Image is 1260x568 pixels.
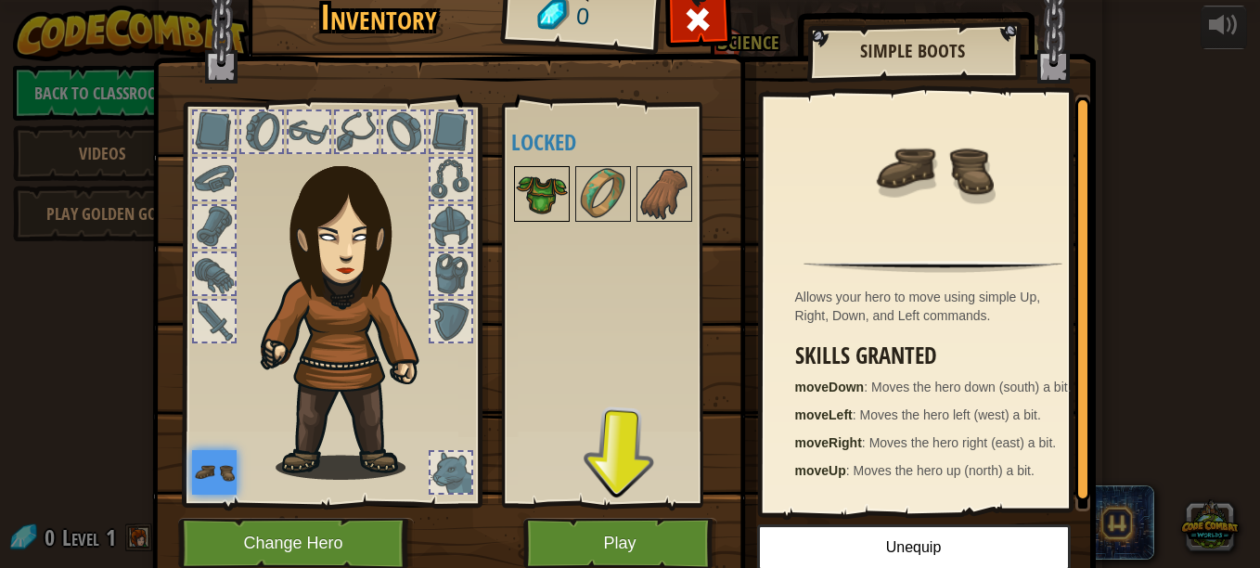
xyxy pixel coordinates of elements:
[795,288,1081,325] div: Allows your hero to move using simple Up, Right, Down, and Left commands.
[795,463,846,478] strong: moveUp
[795,435,862,450] strong: moveRight
[511,130,744,154] h4: Locked
[795,407,853,422] strong: moveLeft
[516,168,568,220] img: portrait.png
[252,138,452,480] img: guardian_hair.png
[577,168,629,220] img: portrait.png
[864,380,871,394] span: :
[853,407,860,422] span: :
[873,109,994,229] img: portrait.png
[871,380,1072,394] span: Moves the hero down (south) a bit.
[869,435,1057,450] span: Moves the hero right (east) a bit.
[638,168,690,220] img: portrait.png
[795,380,865,394] strong: moveDown
[826,41,1000,61] h2: Simple Boots
[804,261,1061,273] img: hr.png
[846,463,854,478] span: :
[192,450,237,495] img: portrait.png
[860,407,1041,422] span: Moves the hero left (west) a bit.
[795,343,1081,368] h3: Skills Granted
[854,463,1035,478] span: Moves the hero up (north) a bit.
[862,435,869,450] span: :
